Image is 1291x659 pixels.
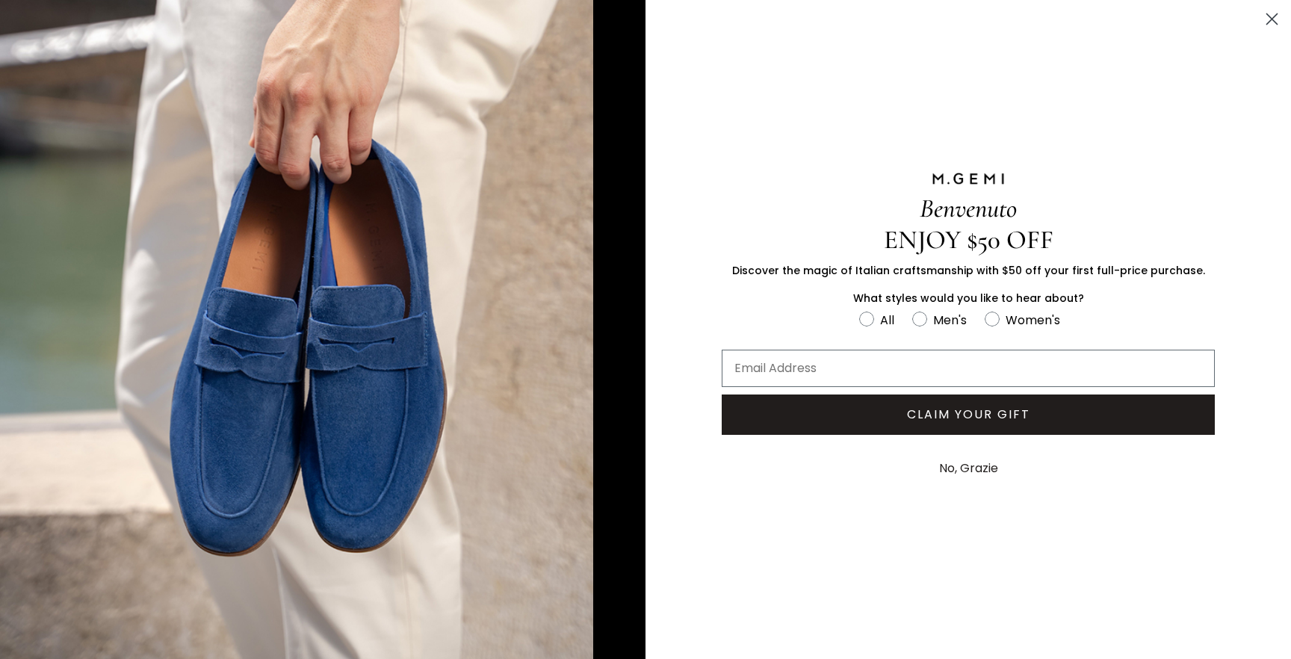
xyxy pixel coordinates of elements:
img: M.GEMI [931,172,1006,185]
span: ENJOY $50 OFF [884,224,1053,256]
div: All [880,311,894,329]
input: Email Address [722,350,1215,387]
button: No, Grazie [932,450,1006,487]
div: Men's [933,311,967,329]
span: Discover the magic of Italian craftsmanship with $50 off your first full-price purchase. [732,263,1205,278]
button: CLAIM YOUR GIFT [722,395,1215,435]
button: Close dialog [1259,6,1285,32]
span: Benvenuto [920,193,1017,224]
div: Women's [1006,311,1060,329]
span: What styles would you like to hear about? [853,291,1084,306]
